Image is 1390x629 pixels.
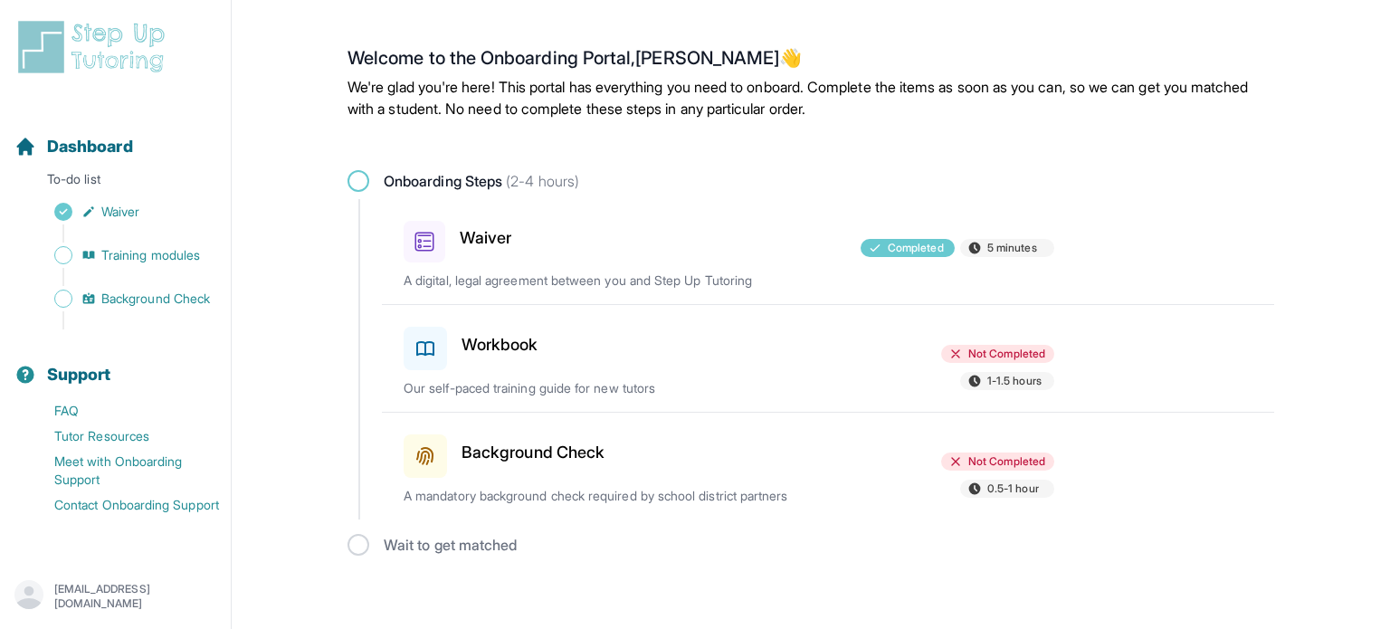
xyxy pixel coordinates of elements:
button: [EMAIL_ADDRESS][DOMAIN_NAME] [14,580,216,613]
span: 0.5-1 hour [987,481,1039,496]
span: (2-4 hours) [502,172,579,190]
span: Background Check [101,290,210,308]
span: 1-1.5 hours [987,374,1042,388]
span: Not Completed [968,454,1045,469]
p: We're glad you're here! This portal has everything you need to onboard. Complete the items as soo... [347,76,1274,119]
p: Our self-paced training guide for new tutors [404,379,827,397]
span: Training modules [101,246,200,264]
p: [EMAIL_ADDRESS][DOMAIN_NAME] [54,582,216,611]
a: WorkbookNot Completed1-1.5 hoursOur self-paced training guide for new tutors [382,305,1274,412]
p: A digital, legal agreement between you and Step Up Tutoring [404,272,827,290]
span: 5 minutes [987,241,1037,255]
h3: Waiver [460,225,511,251]
a: WaiverCompleted5 minutesA digital, legal agreement between you and Step Up Tutoring [382,199,1274,304]
button: Support [7,333,224,395]
a: Background Check [14,286,231,311]
h2: Welcome to the Onboarding Portal, [PERSON_NAME] 👋 [347,47,1274,76]
span: Support [47,362,111,387]
a: Meet with Onboarding Support [14,449,231,492]
h3: Workbook [462,332,538,357]
p: To-do list [7,170,224,195]
span: Waiver [101,203,139,221]
a: Waiver [14,199,231,224]
p: A mandatory background check required by school district partners [404,487,827,505]
a: Background CheckNot Completed0.5-1 hourA mandatory background check required by school district p... [382,413,1274,519]
a: FAQ [14,398,231,424]
span: Dashboard [47,134,133,159]
button: Dashboard [7,105,224,167]
a: Dashboard [14,134,133,159]
h3: Background Check [462,440,605,465]
img: logo [14,18,176,76]
a: Tutor Resources [14,424,231,449]
span: Completed [888,241,944,255]
span: Onboarding Steps [384,170,579,192]
a: Training modules [14,243,231,268]
span: Not Completed [968,347,1045,361]
a: Contact Onboarding Support [14,492,231,518]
